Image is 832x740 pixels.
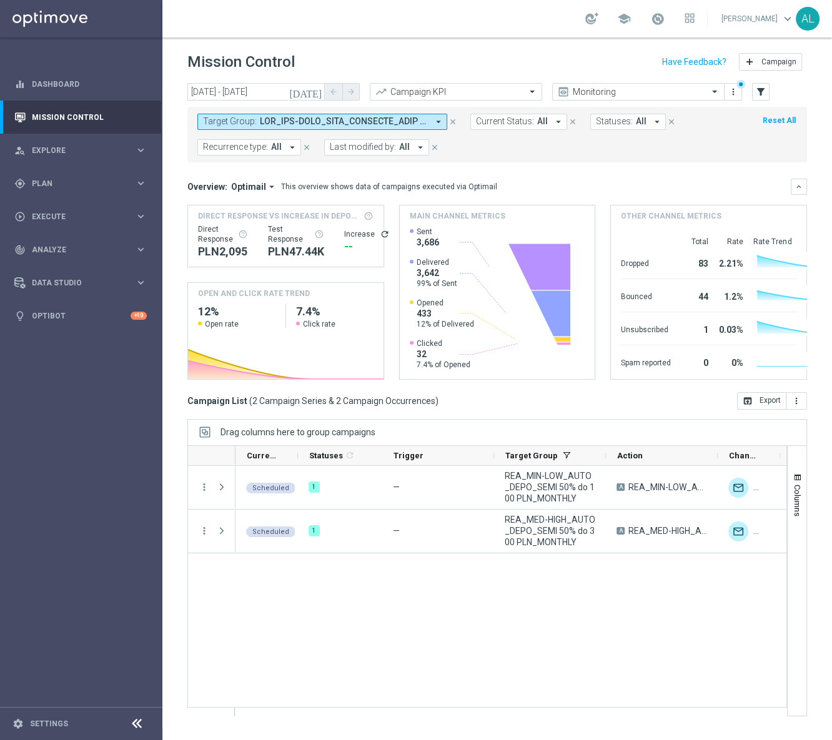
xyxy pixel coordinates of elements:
span: Plan [32,180,135,187]
div: -- [344,239,390,254]
span: Scheduled [252,484,289,492]
span: 99% of Sent [417,279,457,289]
span: Open rate [205,319,239,329]
span: Trigger [394,451,423,460]
i: [DATE] [289,86,323,97]
i: play_circle_outline [14,211,26,222]
span: Recurrence type: [203,142,268,152]
button: more_vert [199,525,210,536]
span: Opened [417,298,474,308]
div: lightbulb Optibot +10 [14,311,147,321]
div: Bounced [621,285,671,305]
div: Direct Response [198,224,248,244]
span: 12% of Delivered [417,319,474,329]
div: Increase [344,229,390,239]
span: Columns [793,485,803,516]
i: close [667,117,676,126]
div: Data Studio keyboard_arrow_right [14,278,147,288]
ng-select: Campaign KPI [370,83,542,101]
span: Last modified by: [330,142,396,152]
i: keyboard_arrow_right [135,210,147,222]
span: Campaign [761,57,796,66]
span: Sent [417,227,439,237]
button: close [429,141,440,154]
h2: 12% [198,304,275,319]
i: preview [557,86,570,98]
colored-tag: Scheduled [246,481,295,493]
span: — [393,526,400,536]
h3: Campaign List [187,395,438,407]
i: arrow_drop_down [651,116,663,127]
i: close [568,117,577,126]
span: REA_MIN-LOW_AUTO_DEPO_SEMI 50% do 100 PLN_MONTHLY [628,481,707,493]
i: settings [12,718,24,729]
button: add Campaign [739,53,802,71]
i: arrow_drop_down [415,142,426,153]
span: Click rate [303,319,335,329]
div: 1 [309,525,320,536]
span: — [393,482,400,492]
i: arrow_drop_down [553,116,564,127]
a: Settings [30,720,68,728]
i: arrow_drop_down [266,181,277,192]
img: Optimail [728,521,748,541]
button: more_vert [199,481,210,493]
a: Mission Control [32,101,147,134]
div: 0 [676,352,708,372]
div: PLN47,442 [268,244,324,259]
div: There are unsaved changes [736,80,745,89]
button: track_changes Analyze keyboard_arrow_right [14,245,147,255]
button: Statuses: All arrow_drop_down [590,114,666,130]
div: 44 [676,285,708,305]
button: filter_alt [752,83,770,101]
button: play_circle_outline Execute keyboard_arrow_right [14,212,147,222]
div: 1 [309,481,320,493]
i: arrow_drop_down [433,116,444,127]
button: arrow_back [325,83,342,101]
span: school [617,12,631,26]
span: ( [249,395,252,407]
span: Current Status [247,451,277,460]
span: 32 [417,348,470,360]
span: Delivered [417,257,457,267]
i: arrow_forward [347,87,355,96]
span: All [537,116,548,127]
button: close [567,115,578,129]
i: keyboard_arrow_right [135,144,147,156]
button: open_in_browser Export [737,392,786,410]
div: AL [796,7,820,31]
span: Data Studio [32,279,135,287]
button: more_vert [786,392,807,410]
div: 1.2% [713,285,743,305]
div: Optibot [14,299,147,332]
button: close [301,141,312,154]
span: 433 [417,308,474,319]
button: more_vert [727,84,740,99]
div: Spam reported [621,352,671,372]
i: filter_alt [755,86,766,97]
i: more_vert [728,87,738,97]
img: Private message [753,521,773,541]
span: A [617,527,625,535]
span: 7.4% of Opened [417,360,470,370]
img: Optimail [728,478,748,498]
div: 0% [713,352,743,372]
span: All [271,142,282,152]
img: Private message [753,478,773,498]
i: trending_up [375,86,387,98]
span: 3,686 [417,237,439,248]
a: [PERSON_NAME]keyboard_arrow_down [720,9,796,28]
i: close [430,143,439,152]
div: Press SPACE to select this row. [188,510,235,553]
button: person_search Explore keyboard_arrow_right [14,146,147,155]
div: Dropped [621,252,671,272]
button: gps_fixed Plan keyboard_arrow_right [14,179,147,189]
button: [DATE] [287,83,325,102]
h1: Mission Control [187,53,295,71]
span: Explore [32,147,135,154]
i: refresh [345,450,355,460]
